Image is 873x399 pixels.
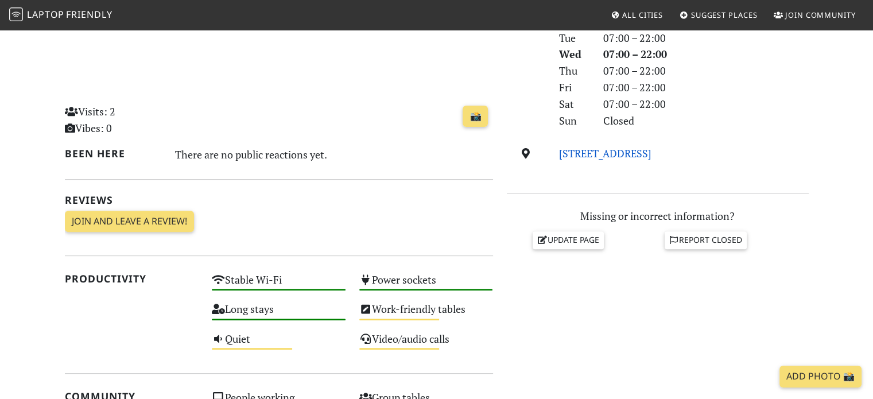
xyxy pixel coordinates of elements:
span: Friendly [66,8,112,21]
span: Suggest Places [691,10,758,20]
a: Report closed [665,231,747,249]
div: 07:00 – 22:00 [596,96,816,113]
span: All Cities [622,10,663,20]
div: Power sockets [352,270,500,300]
h2: Reviews [65,194,493,206]
a: Suggest Places [675,5,762,25]
span: Laptop [27,8,64,21]
div: Fri [552,79,596,96]
div: Video/audio calls [352,330,500,359]
div: Sat [552,96,596,113]
div: Wed [552,46,596,63]
div: Quiet [205,330,352,359]
div: There are no public reactions yet. [175,145,493,164]
img: LaptopFriendly [9,7,23,21]
div: Work-friendly tables [352,300,500,329]
a: Join and leave a review! [65,211,194,233]
h2: Been here [65,148,162,160]
a: Update page [533,231,604,249]
span: Join Community [785,10,856,20]
a: [STREET_ADDRESS] [559,146,651,160]
div: Sun [552,113,596,129]
div: 07:00 – 22:00 [596,79,816,96]
div: 07:00 – 22:00 [596,63,816,79]
a: All Cities [606,5,668,25]
a: Join Community [769,5,860,25]
div: Tue [552,30,596,47]
a: 📸 [463,106,488,127]
div: 07:00 – 22:00 [596,46,816,63]
div: 07:00 – 22:00 [596,30,816,47]
div: Thu [552,63,596,79]
div: Long stays [205,300,352,329]
div: Closed [596,113,816,129]
div: Stable Wi-Fi [205,270,352,300]
p: Visits: 2 Vibes: 0 [65,103,199,137]
a: LaptopFriendly LaptopFriendly [9,5,112,25]
h2: Productivity [65,273,199,285]
p: Missing or incorrect information? [507,208,809,224]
